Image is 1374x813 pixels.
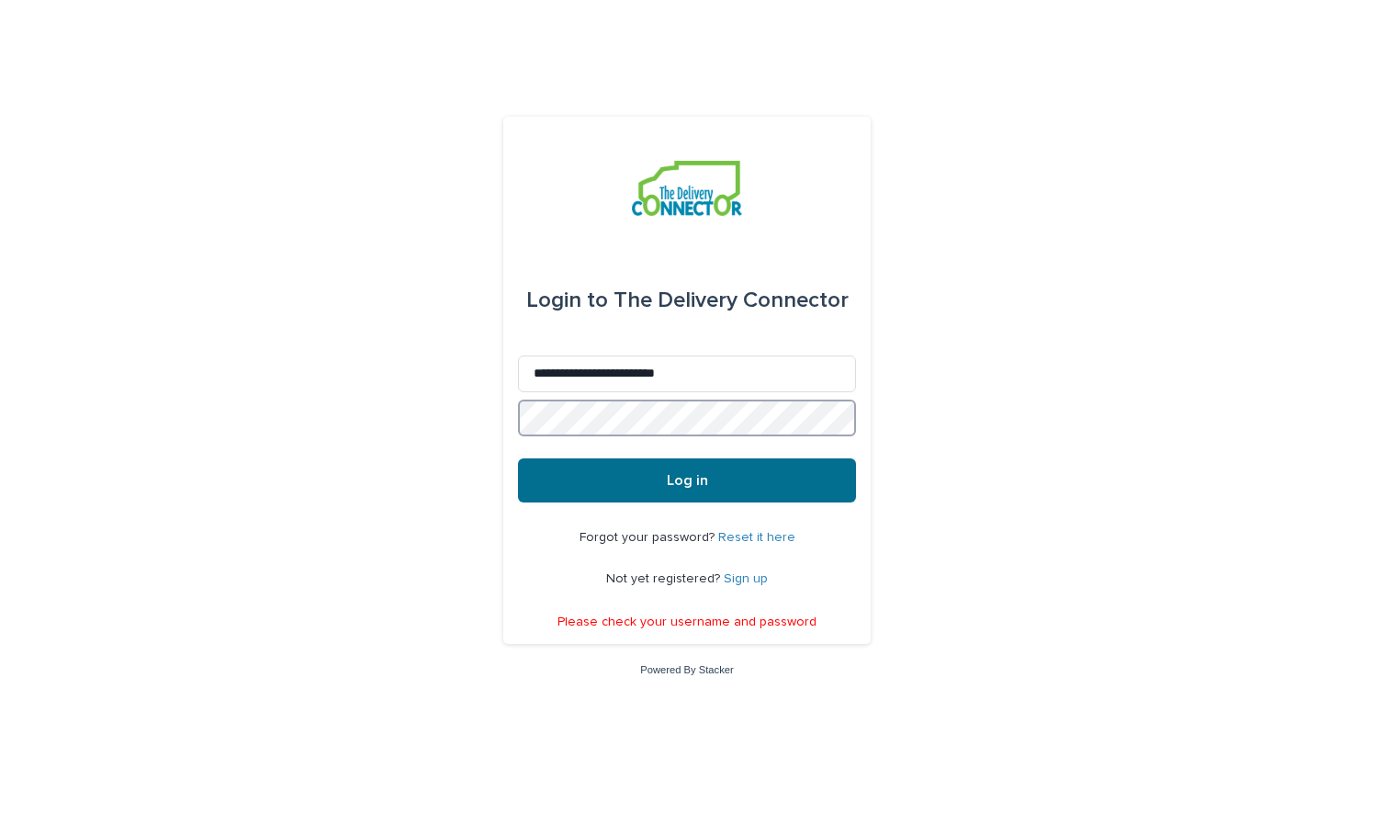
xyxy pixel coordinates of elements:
[632,161,741,216] img: aCWQmA6OSGG0Kwt8cj3c
[718,531,795,544] a: Reset it here
[526,289,608,311] span: Login to
[724,572,768,585] a: Sign up
[518,458,856,502] button: Log in
[526,275,849,326] div: The Delivery Connector
[580,531,718,544] span: Forgot your password?
[640,664,733,675] a: Powered By Stacker
[557,615,817,630] p: Please check your username and password
[606,572,724,585] span: Not yet registered?
[667,473,708,488] span: Log in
